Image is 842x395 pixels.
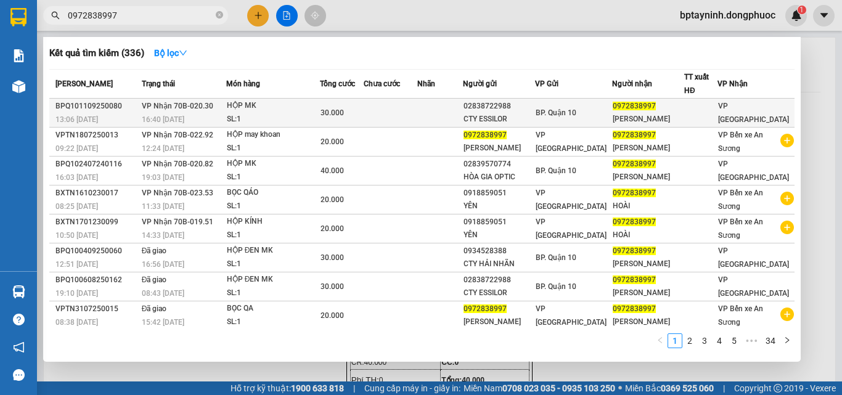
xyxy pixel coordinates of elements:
span: right [783,336,791,344]
span: 15:42 [DATE] [142,318,184,327]
div: SL: 1 [227,316,319,329]
div: YÊN [464,200,534,213]
strong: ĐỒNG PHƯỚC [97,7,169,17]
span: VP [GEOGRAPHIC_DATA] [536,189,607,211]
span: 30.000 [321,282,344,291]
span: 20.000 [321,224,344,233]
span: 0972838997 [613,304,656,313]
span: [PERSON_NAME]: [4,79,129,87]
span: 0972838997 [464,304,507,313]
a: 2 [683,334,697,348]
span: VP [GEOGRAPHIC_DATA] [718,246,789,269]
span: VP Nhận 70B-020.82 [142,160,213,168]
span: plus-circle [780,221,794,234]
li: 1 [668,333,682,348]
span: Người nhận [612,79,652,88]
span: 16:35:36 [DATE] [27,89,75,97]
span: Người gửi [463,79,497,88]
div: [PERSON_NAME] [613,142,684,155]
img: solution-icon [12,49,25,62]
span: Hotline: 19001152 [97,55,151,62]
span: Đã giao [142,246,167,255]
div: CTY ESSILOR [464,113,534,126]
div: YÊN [464,229,534,242]
div: 02839570774 [464,158,534,171]
span: In ngày: [4,89,75,97]
div: VPTN3107250015 [55,303,138,316]
div: SL: 1 [227,113,319,126]
span: plus-circle [780,192,794,205]
strong: Bộ lọc [154,48,187,58]
span: VP Nhận 70B-019.51 [142,218,213,226]
span: VP Nhận 70B-023.53 [142,189,213,197]
div: [PERSON_NAME] [613,113,684,126]
span: VPTN1109250069 [62,78,129,88]
span: 14:33 [DATE] [142,231,184,240]
span: 40.000 [321,166,344,175]
img: warehouse-icon [12,80,25,93]
span: 01 Võ Văn Truyện, KP.1, Phường 2 [97,37,170,52]
span: [PERSON_NAME] [55,79,113,88]
li: 4 [712,333,727,348]
a: 4 [713,334,726,348]
li: Next 5 Pages [742,333,761,348]
li: 3 [697,333,712,348]
span: VP [GEOGRAPHIC_DATA] [536,131,607,153]
span: 30.000 [321,108,344,117]
a: 5 [727,334,741,348]
span: 11:33 [DATE] [142,202,184,211]
span: 16:56 [DATE] [142,260,184,269]
div: [PERSON_NAME] [613,287,684,299]
span: 0972838997 [613,160,656,168]
div: HOÀI [613,200,684,213]
span: VP Bến xe An Sương [718,189,763,211]
span: VP Nhận 70B-022.92 [142,131,213,139]
span: BP. Quận 10 [536,166,576,175]
div: SL: 1 [227,287,319,300]
li: Previous Page [653,333,668,348]
span: BP. Quận 10 [536,253,576,262]
img: logo-vxr [10,8,27,26]
div: BPQ102407240116 [55,158,138,171]
span: 12:51 [DATE] [55,260,98,269]
a: 1 [668,334,682,348]
div: HỘP ĐEN MK [227,244,319,258]
span: left [656,336,664,344]
span: plus-circle [780,307,794,321]
span: VP Bến xe An Sương [718,131,763,153]
div: [PERSON_NAME] [464,142,534,155]
div: [PERSON_NAME] [613,171,684,184]
span: 19:10 [DATE] [55,289,98,298]
li: 5 [727,333,742,348]
a: 34 [762,334,779,348]
span: Trạng thái [142,79,175,88]
span: 08:38 [DATE] [55,318,98,327]
div: CTY ESSILOR [464,287,534,299]
span: close-circle [216,10,223,22]
span: 13:06 [DATE] [55,115,98,124]
span: VP Bến xe An Sương [718,304,763,327]
span: ••• [742,333,761,348]
span: Món hàng [226,79,260,88]
span: VP Nhận 70B-020.30 [142,102,213,110]
span: VP [GEOGRAPHIC_DATA] [718,275,789,298]
div: SL: 1 [227,200,319,213]
span: 16:40 [DATE] [142,115,184,124]
div: 02838722988 [464,274,534,287]
span: 19:03 [DATE] [142,173,184,182]
span: 0972838997 [613,275,656,284]
h3: Kết quả tìm kiếm ( 336 ) [49,47,144,60]
span: down [179,49,187,57]
span: Nhãn [417,79,435,88]
span: Bến xe [GEOGRAPHIC_DATA] [97,20,166,35]
span: 10:50 [DATE] [55,231,98,240]
span: 0972838997 [613,246,656,255]
div: [PERSON_NAME] [613,316,684,328]
div: HỘP may khoan [227,128,319,142]
span: 30.000 [321,253,344,262]
div: [PERSON_NAME] [464,316,534,328]
div: BỌC QÁO [227,186,319,200]
span: VP [GEOGRAPHIC_DATA] [536,304,607,327]
div: VPTN1807250013 [55,129,138,142]
span: 0972838997 [613,189,656,197]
